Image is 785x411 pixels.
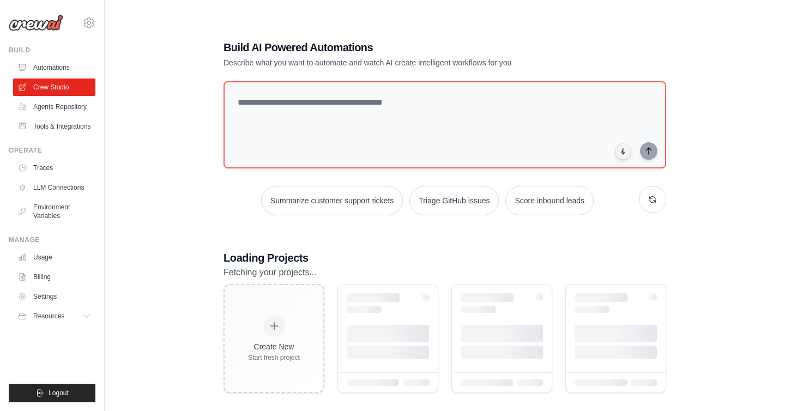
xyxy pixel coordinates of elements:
[224,265,666,280] p: Fetching your projects...
[9,384,95,402] button: Logout
[248,353,300,362] div: Start fresh project
[13,179,95,196] a: LLM Connections
[13,159,95,177] a: Traces
[639,186,666,213] button: Get new suggestions
[9,46,95,55] div: Build
[13,249,95,266] a: Usage
[224,57,590,68] p: Describe what you want to automate and watch AI create intelligent workflows for you
[49,389,69,397] span: Logout
[13,98,95,116] a: Agents Repository
[13,268,95,286] a: Billing
[261,186,403,215] button: Summarize customer support tickets
[13,288,95,305] a: Settings
[33,312,64,321] span: Resources
[9,15,63,31] img: Logo
[409,186,499,215] button: Triage GitHub issues
[615,143,631,160] button: Click to speak your automation idea
[505,186,594,215] button: Score inbound leads
[13,307,95,325] button: Resources
[13,78,95,96] a: Crew Studio
[248,341,300,352] div: Create New
[13,118,95,135] a: Tools & Integrations
[13,59,95,76] a: Automations
[224,40,590,55] h1: Build AI Powered Automations
[9,235,95,244] div: Manage
[13,198,95,225] a: Environment Variables
[224,250,666,265] h3: Loading Projects
[9,146,95,155] div: Operate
